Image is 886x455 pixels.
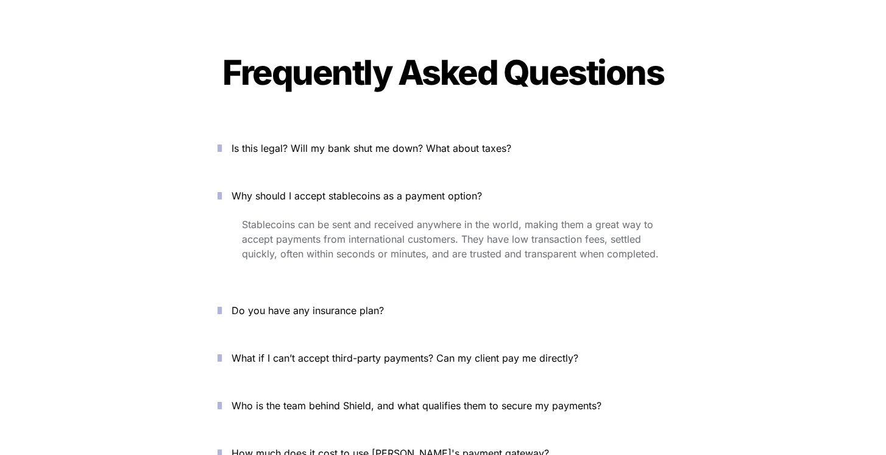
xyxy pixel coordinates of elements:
[242,218,659,260] span: Stablecoins can be sent and received anywhere in the world, making them a great way to accept pay...
[199,129,687,167] button: Is this legal? Will my bank shut me down? What about taxes?
[232,352,578,364] span: What if I can’t accept third-party payments? Can my client pay me directly?
[232,142,511,154] span: Is this legal? Will my bank shut me down? What about taxes?
[199,215,687,282] div: Why should I accept stablecoins as a payment option?
[232,304,384,317] span: Do you have any insurance plan?
[222,52,664,93] span: Frequently Asked Questions
[232,399,601,412] span: Who is the team behind Shield, and what qualifies them to secure my payments?
[232,190,482,202] span: Why should I accept stablecoins as a payment option?
[199,177,687,215] button: Why should I accept stablecoins as a payment option?
[199,339,687,377] button: What if I can’t accept third-party payments? Can my client pay me directly?
[199,387,687,425] button: Who is the team behind Shield, and what qualifies them to secure my payments?
[199,292,687,329] button: Do you have any insurance plan?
